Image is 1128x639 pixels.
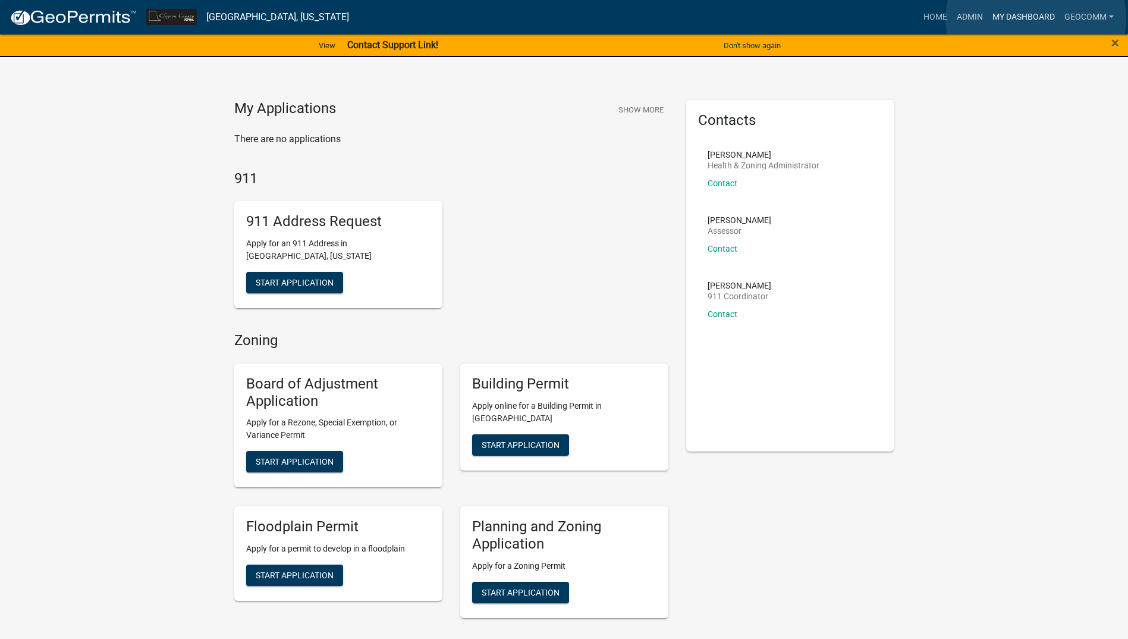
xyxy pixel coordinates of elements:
button: Start Application [246,272,343,293]
h4: Zoning [234,332,668,349]
button: Start Application [246,451,343,472]
a: GeoComm [1060,6,1118,29]
a: Contact [708,178,737,188]
button: Start Application [246,565,343,586]
a: Contact [708,309,737,319]
h5: Building Permit [472,375,656,393]
h5: Contacts [698,112,882,129]
img: Clayton County, Iowa [146,9,197,25]
button: Don't show again [719,36,785,55]
button: Close [1111,36,1119,50]
span: Start Application [256,278,334,287]
h5: 911 Address Request [246,213,431,230]
p: [PERSON_NAME] [708,151,819,159]
button: Show More [614,100,668,120]
span: Start Application [256,571,334,580]
a: View [314,36,340,55]
a: My Dashboard [988,6,1060,29]
h5: Board of Adjustment Application [246,375,431,410]
h5: Floodplain Permit [246,518,431,535]
p: Health & Zoning Administrator [708,161,819,170]
h4: 911 [234,170,668,187]
p: Apply for a permit to develop in a floodplain [246,543,431,555]
h5: Planning and Zoning Application [472,518,656,553]
strong: Contact Support Link! [347,39,438,51]
p: Apply for a Rezone, Special Exemption, or Variance Permit [246,416,431,441]
span: Start Application [256,457,334,466]
span: Start Application [482,588,560,597]
p: Assessor [708,227,771,235]
p: 911 Coordinator [708,292,771,300]
button: Start Application [472,434,569,456]
a: Admin [952,6,988,29]
a: Home [919,6,952,29]
p: [PERSON_NAME] [708,281,771,290]
p: Apply online for a Building Permit in [GEOGRAPHIC_DATA] [472,400,656,425]
a: Contact [708,244,737,253]
button: Start Application [472,582,569,603]
p: [PERSON_NAME] [708,216,771,224]
span: Start Application [482,440,560,449]
a: [GEOGRAPHIC_DATA], [US_STATE] [206,7,349,27]
p: There are no applications [234,132,668,146]
p: Apply for a Zoning Permit [472,560,656,572]
p: Apply for an 911 Address in [GEOGRAPHIC_DATA], [US_STATE] [246,237,431,262]
h4: My Applications [234,100,336,118]
span: × [1111,35,1119,51]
